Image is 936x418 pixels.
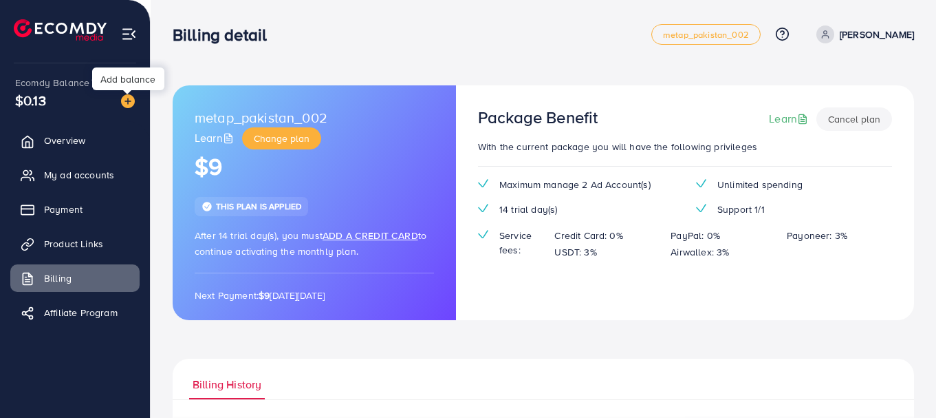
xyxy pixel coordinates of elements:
span: Maximum manage 2 Ad Account(s) [499,178,651,191]
span: Affiliate Program [44,306,118,320]
span: metap_pakistan_002 [663,30,749,39]
h1: $9 [195,153,434,181]
img: tick [478,204,488,213]
img: tick [696,179,706,188]
img: tick [478,230,488,239]
a: Billing [10,264,140,292]
p: Payoneer: 3% [787,227,847,244]
img: image [121,94,135,108]
a: Payment [10,196,140,223]
div: Add balance [92,67,164,90]
img: logo [14,19,107,41]
span: Support 1/1 [717,202,765,216]
p: USDT: 3% [554,244,596,260]
a: Product Links [10,230,140,258]
a: Learn [195,130,237,146]
iframe: Chat [878,356,926,408]
p: With the current package you will have the following privileges [478,138,892,155]
span: This plan is applied [216,200,301,212]
span: Add a credit card [323,229,418,242]
span: My ad accounts [44,168,114,182]
p: PayPal: 0% [671,227,720,244]
span: Billing [44,271,72,285]
a: [PERSON_NAME] [811,25,914,43]
button: Change plan [242,127,321,149]
p: [PERSON_NAME] [840,26,914,43]
span: After 14 trial day(s), you must to continue activating the monthly plan. [195,229,426,258]
span: Payment [44,202,83,216]
span: Service fees: [499,229,543,257]
h3: Billing detail [173,25,278,45]
span: Product Links [44,237,103,251]
a: My ad accounts [10,161,140,189]
a: metap_pakistan_002 [651,24,761,45]
span: metap_pakistan_002 [195,107,327,127]
button: Cancel plan [816,107,892,131]
h3: Package Benefit [478,107,598,127]
strong: $9 [259,289,270,302]
span: Billing History [193,377,261,393]
a: Affiliate Program [10,299,140,326]
span: Overview [44,134,85,147]
img: menu [121,26,137,42]
a: Overview [10,127,140,154]
img: tick [202,201,213,212]
span: Unlimited spending [717,178,803,191]
p: Next Payment: [DATE][DATE] [195,287,434,304]
span: 14 trial day(s) [499,202,557,216]
a: Learn [769,111,811,127]
span: Ecomdy Balance [15,76,89,90]
img: tick [478,179,488,188]
img: tick [696,204,706,213]
p: Credit Card: 0% [554,227,622,244]
span: $0.13 [15,90,46,110]
p: Airwallex: 3% [671,244,729,260]
span: Change plan [254,132,309,145]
